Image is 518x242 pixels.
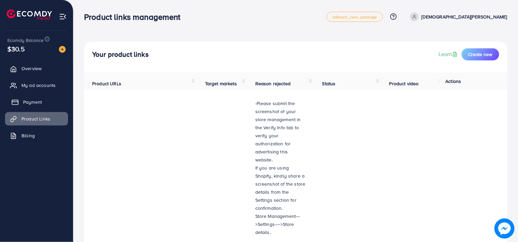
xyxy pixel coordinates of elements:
[468,51,493,58] span: Create new
[5,62,68,75] a: Overview
[389,80,419,87] span: Product video
[422,13,507,21] p: [DEMOGRAPHIC_DATA][PERSON_NAME]
[332,15,377,19] span: adreach_new_package
[21,115,50,122] span: Product Links
[21,132,35,139] span: Billing
[92,80,121,87] span: Product URLs
[327,12,383,22] a: adreach_new_package
[7,44,25,54] span: $30.5
[21,65,42,72] span: Overview
[5,79,68,92] a: My ad accounts
[92,50,149,59] h4: Your product links
[255,80,290,87] span: Reason rejected
[7,37,44,44] span: Ecomdy Balance
[7,9,52,20] img: logo
[5,95,68,109] a: Payment
[255,100,301,163] span: -Please submit the screenshot of your store management in the Verify Info tab to verify your auth...
[439,50,459,58] a: Learn
[462,48,499,60] button: Create new
[255,164,306,211] span: If you are using Shopify, kindly share a screenshot of the store details from the Settings sectio...
[59,46,66,53] img: image
[446,78,461,85] span: Actions
[84,12,186,22] h3: Product links management
[322,80,336,87] span: Status
[495,219,515,239] img: image
[23,99,42,105] span: Payment
[21,82,56,89] span: My ad accounts
[5,112,68,126] a: Product Links
[5,129,68,142] a: Billing
[255,213,300,236] span: Store Management--->Settings---->Store details.
[407,12,507,21] a: [DEMOGRAPHIC_DATA][PERSON_NAME]
[59,13,67,20] img: menu
[205,80,237,87] span: Target markets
